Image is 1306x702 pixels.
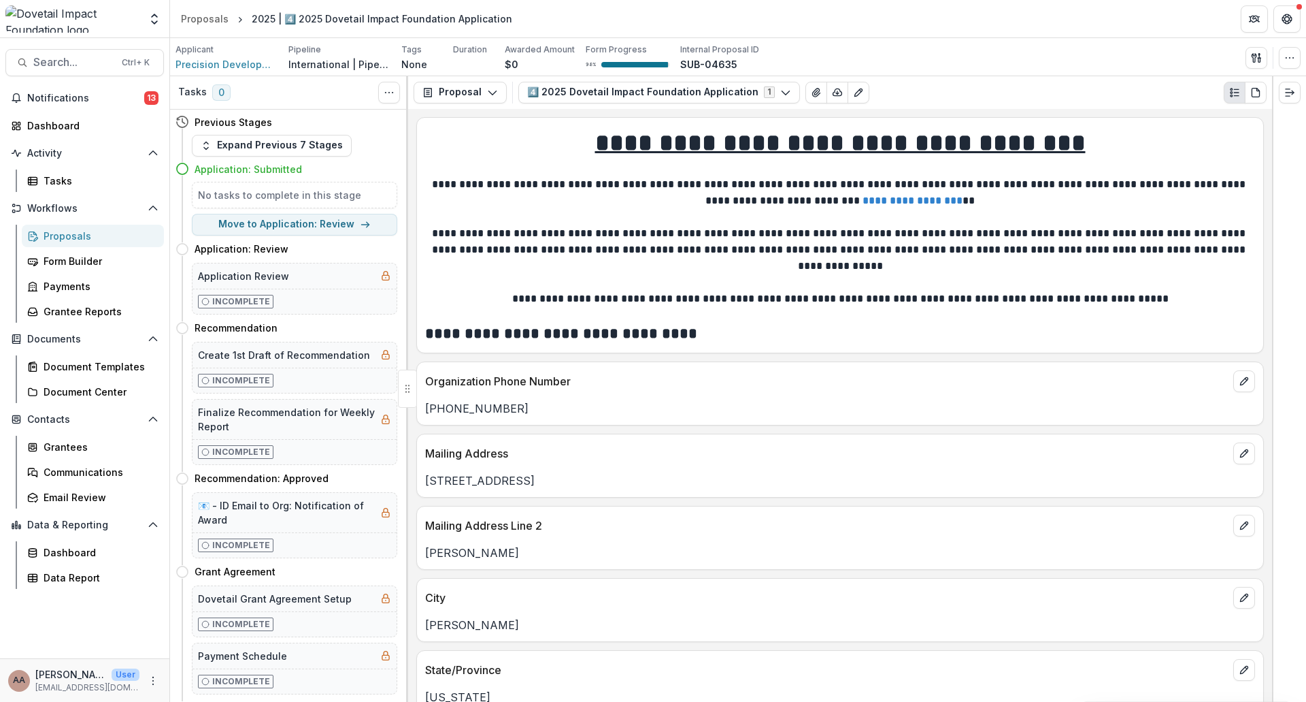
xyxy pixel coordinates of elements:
a: Proposals [22,225,164,247]
h4: Application: Submitted [195,162,302,176]
button: edit [1233,659,1255,681]
div: Tasks [44,174,153,188]
p: Incomplete [212,539,270,552]
span: Activity [27,148,142,159]
span: Search... [33,56,114,69]
span: Workflows [27,203,142,214]
h4: Previous Stages [195,115,272,129]
p: Mailing Address [425,445,1228,462]
button: Expand right [1279,82,1301,103]
button: Partners [1241,5,1268,33]
img: Dovetail Impact Foundation logo [5,5,139,33]
h4: Grant Agreement [195,564,275,579]
div: Document Templates [44,360,153,374]
p: Organization Phone Number [425,373,1228,389]
p: [STREET_ADDRESS] [425,473,1255,489]
div: Form Builder [44,254,153,268]
p: Incomplete [212,374,270,387]
div: Grantees [44,440,153,454]
a: Dashboard [5,114,164,137]
button: Proposal [414,82,507,103]
a: Proposals [175,9,234,29]
button: Search... [5,49,164,76]
button: Open Data & Reporting [5,514,164,536]
span: Contacts [27,414,142,426]
button: PDF view [1245,82,1267,103]
div: Payments [44,279,153,293]
div: Proposals [44,229,153,243]
a: Data Report [22,567,164,589]
button: edit [1233,443,1255,464]
button: Move to Application: Review [192,214,397,236]
h4: Recommendation [195,321,278,335]
a: Document Center [22,381,164,403]
a: Grantee Reports [22,300,164,323]
button: Open Contacts [5,409,164,430]
button: Open Documents [5,328,164,350]
h5: No tasks to complete in this stage [198,188,391,202]
h5: Payment Schedule [198,649,287,663]
p: Incomplete [212,296,270,308]
button: Toggle View Cancelled Tasks [378,82,400,103]
p: Form Progress [586,44,647,56]
h4: Application: Review [195,242,288,256]
div: Grantee Reports [44,304,153,319]
p: [EMAIL_ADDRESS][DOMAIN_NAME] [35,682,139,694]
a: Precision Development (PxD) [175,57,278,71]
p: Incomplete [212,675,270,688]
p: Pipeline [288,44,321,56]
p: [PERSON_NAME] [425,545,1255,561]
p: Mailing Address Line 2 [425,517,1228,534]
button: More [145,673,161,689]
button: Open Activity [5,142,164,164]
p: City [425,590,1228,606]
nav: breadcrumb [175,9,518,29]
p: [PHONE_NUMBER] [425,400,1255,417]
p: Internal Proposal ID [680,44,759,56]
h5: Dovetail Grant Agreement Setup [198,592,352,606]
div: Data Report [44,571,153,585]
button: edit [1233,587,1255,609]
div: Communications [44,465,153,479]
div: Dashboard [44,545,153,560]
a: Payments [22,275,164,298]
span: 13 [144,91,158,105]
button: edit [1233,370,1255,392]
button: 4️⃣ 2025 Dovetail Impact Foundation Application1 [518,82,800,103]
p: Tags [401,44,422,56]
a: Tasks [22,170,164,192]
button: edit [1233,515,1255,537]
h4: Recommendation: Approved [195,471,329,485]
div: Ctrl + K [119,55,152,70]
div: Dashboard [27,118,153,133]
button: Plaintext view [1224,82,1245,103]
a: Form Builder [22,250,164,272]
button: Edit as form [848,82,869,103]
button: Get Help [1273,5,1301,33]
span: Notifications [27,93,144,104]
p: User [112,669,139,681]
span: 0 [212,84,231,101]
a: Communications [22,461,164,483]
p: SUB-04635 [680,57,737,71]
p: Incomplete [212,446,270,458]
span: Documents [27,334,142,345]
button: Open entity switcher [145,5,164,33]
span: Data & Reporting [27,520,142,531]
p: Incomplete [212,618,270,631]
div: Document Center [44,385,153,399]
p: $0 [505,57,518,71]
div: Amit Antony Alex [13,676,25,685]
a: Document Templates [22,355,164,378]
p: International | Pipeline [288,57,390,71]
button: Open Workflows [5,197,164,219]
a: Email Review [22,486,164,509]
p: 98 % [586,60,596,69]
button: View Attached Files [805,82,827,103]
button: Notifications13 [5,87,164,109]
h5: Application Review [198,269,289,283]
p: State/Province [425,662,1228,678]
h3: Tasks [178,86,207,98]
div: 2025 | 4️⃣ 2025 Dovetail Impact Foundation Application [252,12,512,26]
